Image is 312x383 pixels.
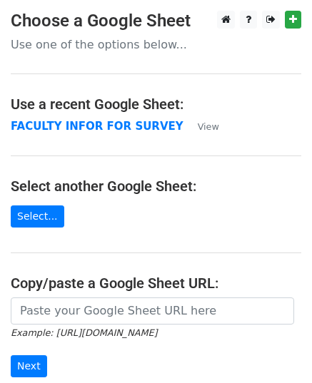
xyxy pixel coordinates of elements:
h3: Choose a Google Sheet [11,11,301,31]
input: Paste your Google Sheet URL here [11,297,294,325]
input: Next [11,355,47,377]
h4: Select another Google Sheet: [11,178,301,195]
small: Example: [URL][DOMAIN_NAME] [11,327,157,338]
a: Select... [11,205,64,228]
a: FACULTY INFOR FOR SURVEY [11,120,183,133]
small: View [198,121,219,132]
p: Use one of the options below... [11,37,301,52]
h4: Copy/paste a Google Sheet URL: [11,275,301,292]
a: View [183,120,219,133]
h4: Use a recent Google Sheet: [11,96,301,113]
